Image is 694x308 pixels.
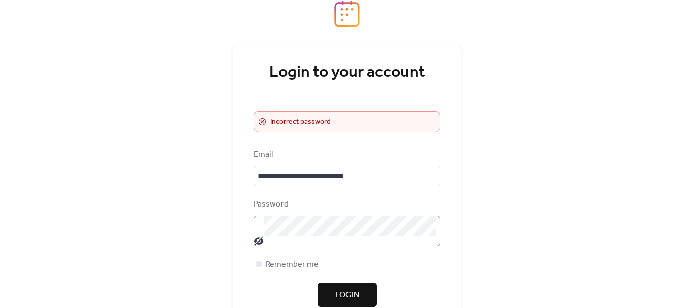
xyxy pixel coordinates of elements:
[335,289,359,301] span: Login
[254,198,438,211] div: Password
[254,62,440,83] div: Login to your account
[318,283,377,307] button: Login
[266,259,319,271] span: Remember me
[270,116,331,128] span: Incorrect password
[254,149,438,161] div: Email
